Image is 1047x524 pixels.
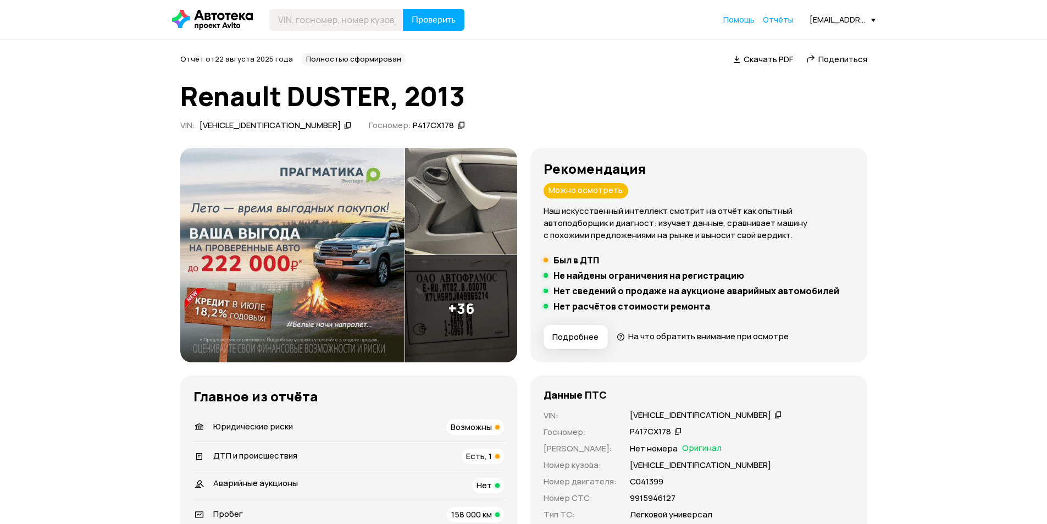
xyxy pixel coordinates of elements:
p: 9915946127 [630,492,675,504]
button: Подробнее [544,325,608,349]
div: Р417СХ178 [413,120,454,131]
h5: Нет расчётов стоимости ремонта [553,301,710,312]
p: [PERSON_NAME] : [544,443,617,455]
p: Номер двигателя : [544,476,617,488]
p: Номер кузова : [544,459,617,471]
div: [VEHICLE_IDENTIFICATION_NUMBER] [200,120,341,131]
span: Аварийные аукционы [213,477,298,489]
a: На что обратить внимание при осмотре [617,330,789,342]
a: Скачать PDF [733,53,793,65]
span: Скачать PDF [744,53,793,65]
input: VIN, госномер, номер кузова [269,9,403,31]
p: Нет номера [630,443,678,455]
p: VIN : [544,410,617,422]
span: Проверить [412,15,456,24]
div: Можно осмотреть [544,183,628,198]
span: Нет [477,479,492,491]
span: Пробег [213,508,243,520]
p: Легковой универсал [630,509,712,521]
span: Отчёт от 22 августа 2025 года [180,54,293,64]
div: [VEHICLE_IDENTIFICATION_NUMBER] [630,410,771,421]
a: Поделиться [806,53,867,65]
h3: Главное из отчёта [193,389,504,404]
p: Тип ТС : [544,509,617,521]
span: Госномер: [369,119,411,131]
div: [EMAIL_ADDRESS][DOMAIN_NAME] [810,14,876,25]
span: Юридические риски [213,421,293,432]
a: Помощь [723,14,755,25]
h5: Нет сведений о продаже на аукционе аварийных автомобилей [553,285,839,296]
p: Наш искусственный интеллект смотрит на отчёт как опытный автоподборщик и диагност: изучает данные... [544,205,854,241]
div: Р417СХ178 [630,426,671,438]
span: На что обратить внимание при осмотре [628,330,789,342]
span: Возможны [451,421,492,433]
p: Номер СТС : [544,492,617,504]
span: Оригинал [682,443,722,455]
span: Есть, 1 [466,450,492,462]
h4: Данные ПТС [544,389,607,401]
span: 158 000 км [451,509,492,520]
h1: Renault DUSTER, 2013 [180,81,867,111]
span: ДТП и происшествия [213,450,297,461]
h3: Рекомендация [544,161,854,176]
h5: Был в ДТП [553,255,599,266]
span: Подробнее [552,332,599,343]
span: VIN : [180,119,195,131]
span: Поделиться [818,53,867,65]
a: Отчёты [763,14,793,25]
button: Проверить [403,9,464,31]
div: Полностью сформирован [302,53,406,66]
p: Госномер : [544,426,617,438]
p: С041399 [630,476,663,488]
h5: Не найдены ограничения на регистрацию [553,270,744,281]
p: [VEHICLE_IDENTIFICATION_NUMBER] [630,459,771,471]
